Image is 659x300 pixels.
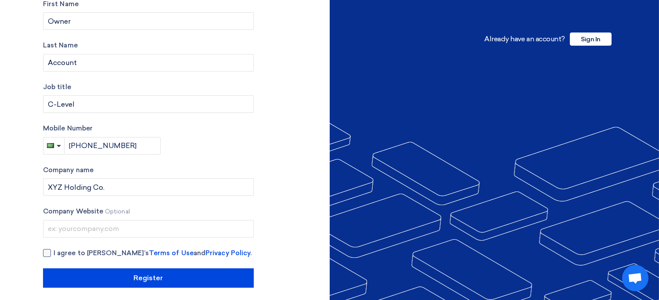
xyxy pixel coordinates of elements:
[43,178,254,196] input: Enter your company name...
[43,165,254,175] label: Company name
[43,82,254,92] label: Job title
[54,248,252,258] span: I agree to [PERSON_NAME]’s and .
[205,249,250,257] a: Privacy Policy
[622,265,648,291] a: Open chat
[43,220,254,238] input: ex: yourcompany.com
[43,268,254,288] input: Register
[65,137,161,155] input: Enter phone number...
[570,33,612,46] span: Sign In
[570,35,612,43] a: Sign In
[43,40,254,51] label: Last Name
[43,54,254,72] input: Last Name...
[105,208,130,215] span: Optional
[43,95,254,113] input: Enter your job title...
[43,12,254,30] input: Enter your first name...
[43,206,254,217] label: Company Website
[149,249,194,257] a: Terms of Use
[484,35,565,43] span: Already have an account?
[43,123,254,134] label: Mobile Number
